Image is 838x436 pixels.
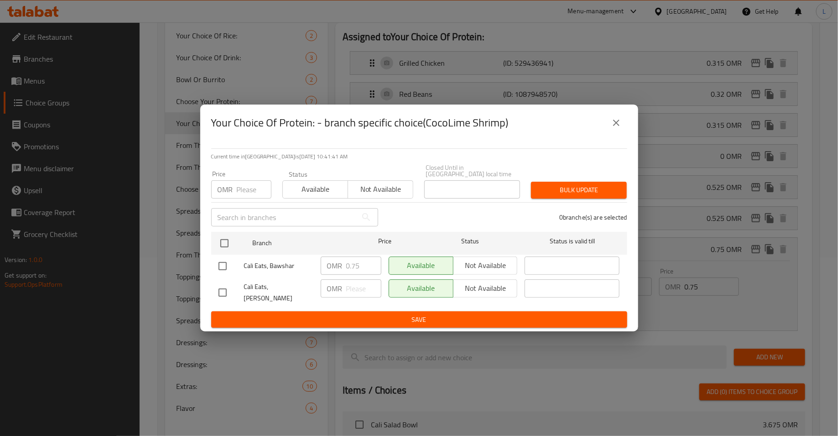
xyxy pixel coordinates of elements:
[237,180,271,199] input: Please enter price
[559,213,627,222] p: 0 branche(s) are selected
[327,283,343,294] p: OMR
[327,260,343,271] p: OMR
[348,180,413,199] button: Not available
[286,183,344,196] span: Available
[219,314,620,326] span: Save
[605,112,627,134] button: close
[244,260,313,272] span: Cali Eats, Bawshar
[282,180,348,199] button: Available
[531,182,627,199] button: Bulk update
[422,236,517,247] span: Status
[354,236,415,247] span: Price
[346,257,381,275] input: Please enter price
[244,281,313,304] span: Cali Eats, [PERSON_NAME]
[211,152,627,161] p: Current time in [GEOGRAPHIC_DATA] is [DATE] 10:41:41 AM
[211,311,627,328] button: Save
[211,208,357,226] input: Search in branches
[346,279,381,298] input: Please enter price
[252,237,347,249] span: Branch
[538,184,619,196] span: Bulk update
[525,236,619,247] span: Status is valid till
[352,183,410,196] span: Not available
[211,116,509,130] h2: Your Choice Of Protein: - branch specific choice(CocoLime Shrimp)
[218,184,233,195] p: OMR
